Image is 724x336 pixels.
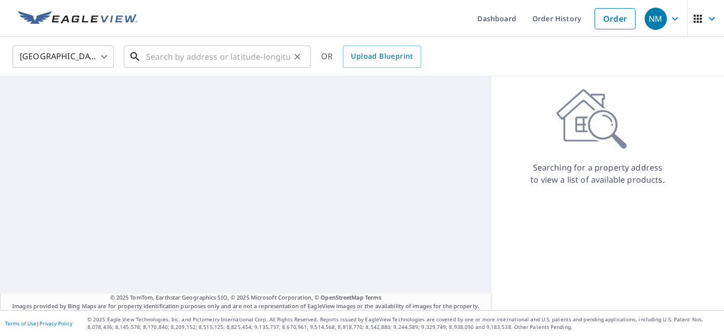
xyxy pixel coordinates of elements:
div: [GEOGRAPHIC_DATA] [13,43,114,71]
a: Order [595,8,636,29]
button: Clear [290,50,304,64]
a: Terms of Use [5,320,36,327]
p: | [5,320,72,326]
img: EV Logo [18,11,138,26]
div: OR [321,46,421,68]
div: NM [645,8,667,30]
p: © 2025 Eagle View Technologies, Inc. and Pictometry International Corp. All Rights Reserved. Repo... [87,316,719,331]
span: © 2025 TomTom, Earthstar Geographics SIO, © 2025 Microsoft Corporation, © [110,293,382,302]
a: Terms [365,293,382,301]
input: Search by address or latitude-longitude [146,43,290,71]
a: Upload Blueprint [343,46,421,68]
span: Upload Blueprint [351,50,413,63]
p: Searching for a property address to view a list of available products. [530,161,665,186]
a: OpenStreetMap [321,293,363,301]
a: Privacy Policy [39,320,72,327]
